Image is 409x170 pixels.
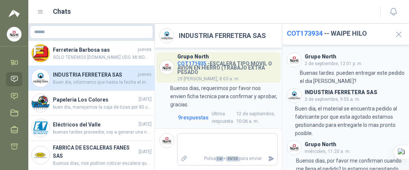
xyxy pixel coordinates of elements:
[53,79,152,86] span: Buen dia, informamo que hasta la fecha el material aun sigue agotado!
[53,121,137,129] h4: Eléctricos del Valle
[53,129,152,136] span: buenas tardes proveedor, voy a generar una nueva solicitud de amarras negras, por favor estar pen...
[287,29,323,37] span: COT173934
[177,55,209,59] h3: Grupo North
[32,44,50,62] img: Company Logo
[7,27,21,41] img: Company Logo
[265,152,277,165] button: Enviar
[32,69,50,87] img: Company Logo
[177,110,278,125] a: 9respuestasUltima respuesta12 de septiembre, 10:06 a. m.
[139,121,152,128] span: [DATE]
[179,31,266,41] h2: INDUSTRIA FERRETERA SAS
[53,144,137,160] h4: FABRICA DE ESCALERAS FANES SAS
[138,46,152,53] span: jueves
[287,141,301,155] img: Company Logo
[28,116,155,141] a: Company LogoEléctricos del Valle[DATE]buenas tardes proveedor, voy a generar una nueva solicitud ...
[160,134,174,148] img: Company Logo
[177,59,278,74] h4: - ESCALERA TIPO MOVIL O AVIÓN EN HIERRO (TRABAJO EXTRA PESADO
[305,142,336,147] h3: Grupo North
[300,69,405,85] p: Buenas tardes. pueden entregar este pedido el dia [PERSON_NAME]?
[305,97,360,102] span: 3 de septiembre, 9:55 a. m.
[305,149,351,154] span: miércoles, 11:20 a. m.
[216,156,223,161] span: Ctrl
[160,29,174,43] img: Company Logo
[226,156,239,161] span: ENTER
[9,9,20,18] img: Logo peakr
[178,113,209,122] span: 9 respuesta s
[305,61,362,66] span: 2 de septiembre, 12:01 p. m.
[139,96,152,103] span: [DATE]
[53,96,137,104] h4: Papeleria Los Colores
[212,110,276,125] span: 12 de septiembre, 10:06 a. m.
[32,146,50,164] img: Company Logo
[170,84,278,109] p: Buenos dias, requerimos por favor nos envien ficha tecnica para confirmar y aprobar, gracias.
[305,90,377,94] h3: INDUSTRIA FERRETERA SAS
[212,110,235,125] span: Ultima respuesta
[138,71,152,78] span: jueves
[287,89,301,103] img: Company Logo
[305,55,336,59] h3: Grupo North
[177,76,240,81] span: 29 [PERSON_NAME], 8:03 a. m.
[32,94,50,112] img: Company Logo
[139,148,152,155] span: [DATE]
[190,152,265,165] p: Pulsa + para enviar
[53,71,136,79] h4: INDUSTRIA FERRETERA SAS
[287,53,301,67] img: Company Logo
[287,28,389,39] h2: - - WAIPE HILO
[28,91,155,116] a: Company LogoPapeleria Los Colores[DATE]buen dia, manejamos la caja de tizas por 80 unds
[53,46,136,54] h4: Ferretería Barbosa sas
[32,119,50,137] img: Company Logo
[295,105,405,137] p: Buen dia, el material se encuentra pedido al fabricante por que esta agotado estamos gestionando ...
[177,61,206,67] span: COT171935
[160,60,174,74] img: Company Logo
[53,54,152,61] span: SOLO TENEMOS [DOMAIN_NAME] UDS. MI NOMBRE ES [PERSON_NAME]. ASESOR INDUSTRIA. 315 5760 783
[53,6,71,17] h1: Chats
[28,66,155,91] a: Company LogoINDUSTRIA FERRETERA SASjuevesBuen dia, informamo que hasta la fecha el material aun s...
[178,152,190,165] label: Adjuntar archivos
[28,41,155,66] a: Company LogoFerretería Barbosa sasjuevesSOLO TENEMOS [DOMAIN_NAME] UDS. MI NOMBRE ES [PERSON_NAME...
[53,104,152,111] span: buen dia, manejamos la caja de tizas por 80 unds
[53,160,152,167] span: Buenos dias, nos podrian cotizar escalera que alcance una altura total de 4 metros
